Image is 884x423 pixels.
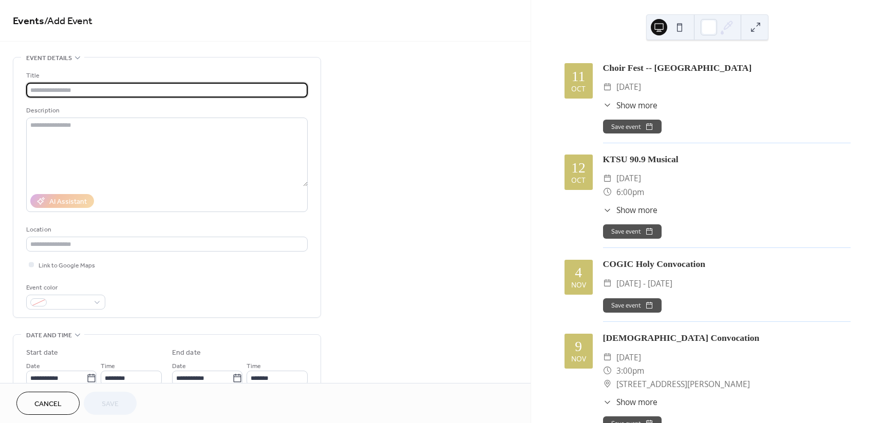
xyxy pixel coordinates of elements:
[172,361,186,372] span: Date
[101,361,115,372] span: Time
[603,100,612,111] div: ​
[44,11,92,31] span: / Add Event
[26,282,103,293] div: Event color
[616,351,641,364] span: [DATE]
[603,61,851,74] div: Choir Fest -- [GEOGRAPHIC_DATA]
[603,377,612,391] div: ​
[26,53,72,64] span: Event details
[603,331,851,344] div: [DEMOGRAPHIC_DATA] Convocation
[603,152,851,166] div: KTSU 90.9 Musical
[571,177,586,184] div: Oct
[603,257,851,271] div: COGIC Holy Convocation
[26,224,306,235] div: Location
[16,392,80,415] button: Cancel
[575,339,582,354] div: 9
[603,396,612,408] div: ​
[247,361,261,372] span: Time
[571,356,586,363] div: Nov
[603,204,612,216] div: ​
[571,161,586,175] div: 12
[26,361,40,372] span: Date
[26,70,306,81] div: Title
[34,399,62,410] span: Cancel
[616,185,644,199] span: 6:00pm
[571,86,586,93] div: Oct
[603,298,662,313] button: Save event
[616,100,657,111] span: Show more
[26,348,58,358] div: Start date
[39,260,95,271] span: Link to Google Maps
[603,171,612,185] div: ​
[603,80,612,93] div: ​
[571,282,586,289] div: Nov
[616,396,657,408] span: Show more
[603,351,612,364] div: ​
[603,185,612,199] div: ​
[603,277,612,290] div: ​
[603,100,657,111] button: ​Show more
[603,120,662,134] button: Save event
[603,364,612,377] div: ​
[172,348,201,358] div: End date
[575,265,582,280] div: 4
[616,171,641,185] span: [DATE]
[603,396,657,408] button: ​Show more
[26,105,306,116] div: Description
[616,204,657,216] span: Show more
[616,377,750,391] span: [STREET_ADDRESS][PERSON_NAME]
[603,204,657,216] button: ​Show more
[616,277,672,290] span: [DATE] - [DATE]
[572,69,585,84] div: 11
[13,11,44,31] a: Events
[616,80,641,93] span: [DATE]
[603,224,662,239] button: Save event
[616,364,644,377] span: 3:00pm
[26,330,72,341] span: Date and time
